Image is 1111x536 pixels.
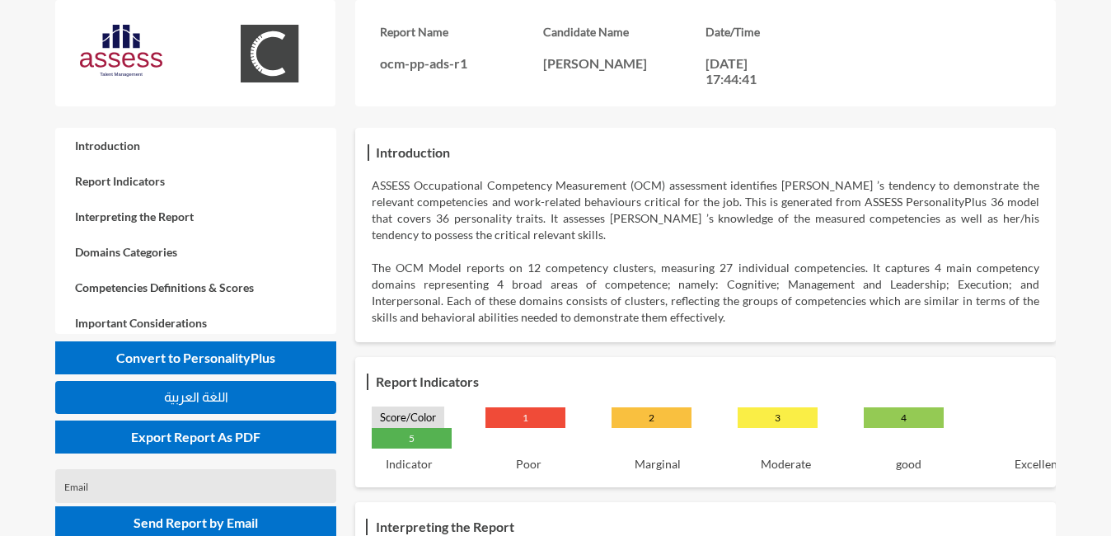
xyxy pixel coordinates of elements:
[635,457,681,471] p: Marginal
[761,457,811,471] p: Moderate
[896,457,921,471] p: good
[485,407,565,428] p: 1
[134,515,258,530] span: Send Report by Email
[1015,457,1062,471] p: Excellent
[80,25,162,77] img: AssessLogoo.svg
[55,234,336,270] a: Domains Categories
[164,390,228,404] span: اللغة العربية
[55,163,336,199] a: Report Indicators
[228,25,311,82] img: OCM.svg
[55,199,336,234] a: Interpreting the Report
[55,305,336,341] a: Important Considerations
[55,341,336,374] button: Convert to PersonalityPlus
[372,369,483,393] h3: Report Indicators
[386,457,433,471] p: Indicator
[864,407,944,428] p: 4
[380,55,542,71] p: ocm-pp-ads-r1
[380,25,542,39] h3: Report Name
[543,25,706,39] h3: Candidate Name
[543,55,706,71] p: [PERSON_NAME]
[516,457,541,471] p: Poor
[131,429,260,444] span: Export Report As PDF
[372,177,1038,243] p: ASSESS Occupational Competency Measurement (OCM) assessment identifies [PERSON_NAME] ’s tendency ...
[55,421,336,454] button: Export Report As PDF
[55,128,336,163] a: Introduction
[372,260,1038,326] p: The OCM Model reports on 12 competency clusters, measuring 27 individual competencies. It capture...
[706,25,868,39] h3: Date/Time
[55,270,336,305] a: Competencies Definitions & Scores
[612,407,691,428] p: 2
[738,407,818,428] p: 3
[706,55,780,87] p: [DATE] 17:44:41
[372,140,454,164] h3: Introduction
[116,350,275,365] span: Convert to PersonalityPlus
[372,428,452,449] p: 5
[55,381,336,414] button: اللغة العربية
[372,407,444,428] p: Score/Color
